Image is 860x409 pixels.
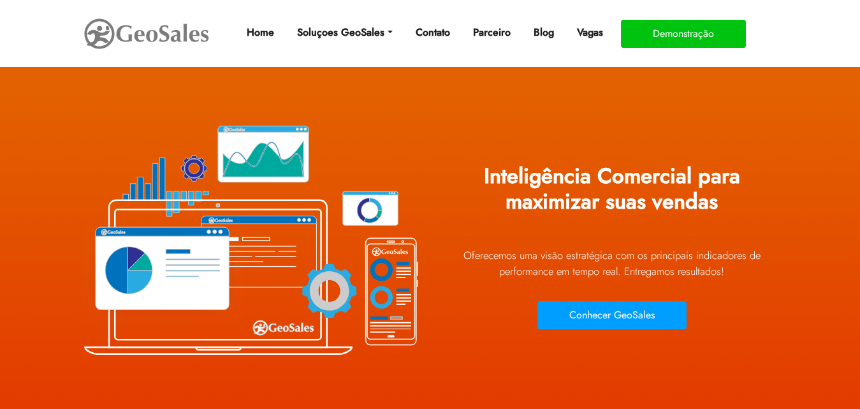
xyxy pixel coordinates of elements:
a: Home [242,20,279,45]
a: Soluçoes GeoSales [292,20,397,45]
a: Parceiro [468,20,516,45]
h1: Inteligência Comercial para maximizar suas vendas [440,154,784,234]
img: GeoSales [83,16,210,52]
a: Contato [411,20,455,45]
button: Conhecer GeoSales [537,301,687,329]
img: Plataforma GeoSales [77,96,421,383]
a: Blog [528,20,559,45]
a: Vagas [572,20,608,45]
p: Oferecemos uma visão estratégica com os principais indicadores de performance em tempo real. Ent... [440,248,784,279]
button: Demonstração [621,20,746,48]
